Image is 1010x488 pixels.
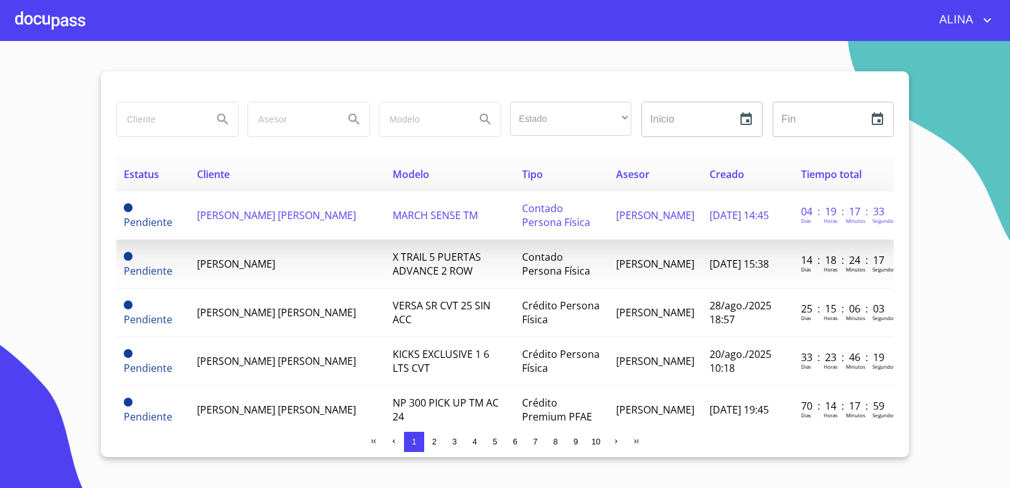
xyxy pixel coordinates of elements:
p: Segundos [872,217,896,224]
button: 3 [444,432,465,452]
span: ALINA [930,10,980,30]
p: 25 : 15 : 06 : 03 [801,302,886,316]
button: 10 [586,432,606,452]
button: 1 [404,432,424,452]
span: [PERSON_NAME] [616,306,694,319]
p: Minutos [846,412,865,419]
span: Pendiente [124,264,172,278]
span: Pendiente [124,361,172,375]
p: Horas [824,412,838,419]
span: Asesor [616,167,650,181]
span: 2 [432,437,436,446]
span: VERSA SR CVT 25 SIN ACC [393,299,490,326]
p: Horas [824,314,838,321]
span: [PERSON_NAME] [PERSON_NAME] [197,354,356,368]
button: Search [208,104,238,134]
span: Contado Persona Física [522,201,590,229]
div: ​ [510,102,631,136]
input: search [379,102,465,136]
span: Tipo [522,167,543,181]
p: Segundos [872,314,896,321]
p: 04 : 19 : 17 : 33 [801,205,886,218]
span: MARCH SENSE TM [393,208,478,222]
p: Minutos [846,266,865,273]
p: Segundos [872,266,896,273]
span: [PERSON_NAME] [616,403,694,417]
p: Dias [801,363,811,370]
button: 9 [566,432,586,452]
p: 14 : 18 : 24 : 17 [801,253,886,267]
span: [PERSON_NAME] [616,257,694,271]
span: 4 [472,437,477,446]
span: 7 [533,437,537,446]
span: [DATE] 19:45 [710,403,769,417]
span: Pendiente [124,312,172,326]
span: [PERSON_NAME] [616,208,694,222]
span: Contado Persona Física [522,250,590,278]
span: 1 [412,437,416,446]
span: Estatus [124,167,159,181]
button: 8 [545,432,566,452]
span: Pendiente [124,252,133,261]
p: Minutos [846,314,865,321]
button: account of current user [930,10,995,30]
p: Dias [801,314,811,321]
p: Horas [824,266,838,273]
span: Modelo [393,167,429,181]
span: [PERSON_NAME] [PERSON_NAME] [197,208,356,222]
span: Crédito Premium PFAE [522,396,592,424]
p: Segundos [872,412,896,419]
button: 7 [525,432,545,452]
button: 6 [505,432,525,452]
p: Horas [824,363,838,370]
span: [PERSON_NAME] [197,257,275,271]
p: Minutos [846,363,865,370]
span: NP 300 PICK UP TM AC 24 [393,396,499,424]
button: 5 [485,432,505,452]
span: Tiempo total [801,167,862,181]
span: 28/ago./2025 18:57 [710,299,771,326]
input: search [248,102,334,136]
span: 10 [591,437,600,446]
span: [DATE] 14:45 [710,208,769,222]
span: [PERSON_NAME] [PERSON_NAME] [197,403,356,417]
input: search [117,102,203,136]
span: X TRAIL 5 PUERTAS ADVANCE 2 ROW [393,250,481,278]
span: 3 [452,437,456,446]
span: 20/ago./2025 10:18 [710,347,771,375]
span: Pendiente [124,398,133,407]
p: 70 : 14 : 17 : 59 [801,399,886,413]
span: Pendiente [124,215,172,229]
p: 33 : 23 : 46 : 19 [801,350,886,364]
span: Creado [710,167,744,181]
button: 2 [424,432,444,452]
p: Dias [801,266,811,273]
p: Dias [801,412,811,419]
span: Pendiente [124,301,133,309]
span: Crédito Persona Física [522,347,600,375]
p: Segundos [872,363,896,370]
span: 5 [492,437,497,446]
button: Search [339,104,369,134]
span: Cliente [197,167,230,181]
span: [DATE] 15:38 [710,257,769,271]
span: 9 [573,437,578,446]
span: [PERSON_NAME] [616,354,694,368]
span: Pendiente [124,349,133,358]
span: 6 [513,437,517,446]
p: Dias [801,217,811,224]
span: Crédito Persona Física [522,299,600,326]
span: Pendiente [124,203,133,212]
p: Minutos [846,217,865,224]
span: [PERSON_NAME] [PERSON_NAME] [197,306,356,319]
button: Search [470,104,501,134]
span: 8 [553,437,557,446]
span: KICKS EXCLUSIVE 1 6 LTS CVT [393,347,489,375]
button: 4 [465,432,485,452]
span: Pendiente [124,410,172,424]
p: Horas [824,217,838,224]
